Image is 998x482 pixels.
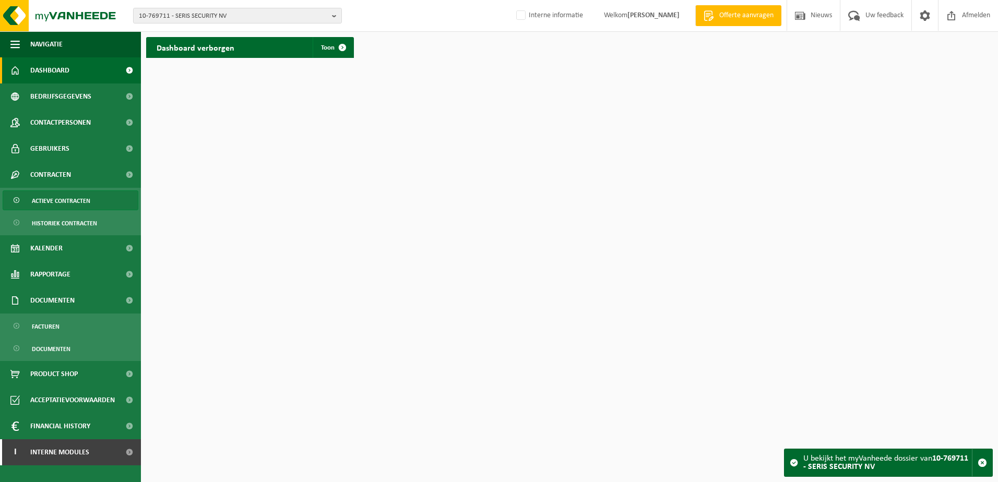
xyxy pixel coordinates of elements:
button: 10-769711 - SERIS SECURITY NV [133,8,342,23]
span: Offerte aanvragen [717,10,776,21]
span: Financial History [30,413,90,439]
span: Historiek contracten [32,213,97,233]
span: Acceptatievoorwaarden [30,387,115,413]
span: Actieve contracten [32,191,90,211]
span: Interne modules [30,439,89,465]
span: Navigatie [30,31,63,57]
span: Contracten [30,162,71,188]
span: Rapportage [30,261,70,287]
a: Toon [313,37,353,58]
span: Toon [321,44,335,51]
span: Contactpersonen [30,110,91,136]
strong: 10-769711 - SERIS SECURITY NV [803,454,968,471]
a: Historiek contracten [3,213,138,233]
span: 10-769711 - SERIS SECURITY NV [139,8,328,24]
h2: Dashboard verborgen [146,37,245,57]
span: I [10,439,20,465]
span: Gebruikers [30,136,69,162]
span: Facturen [32,317,60,336]
a: Actieve contracten [3,190,138,210]
a: Offerte aanvragen [695,5,781,26]
span: Documenten [30,287,75,314]
label: Interne informatie [514,8,583,23]
a: Documenten [3,339,138,358]
strong: [PERSON_NAME] [627,11,680,19]
span: Dashboard [30,57,69,83]
span: Documenten [32,339,70,359]
span: Kalender [30,235,63,261]
span: Bedrijfsgegevens [30,83,91,110]
a: Facturen [3,316,138,336]
span: Product Shop [30,361,78,387]
div: U bekijkt het myVanheede dossier van [803,449,972,476]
